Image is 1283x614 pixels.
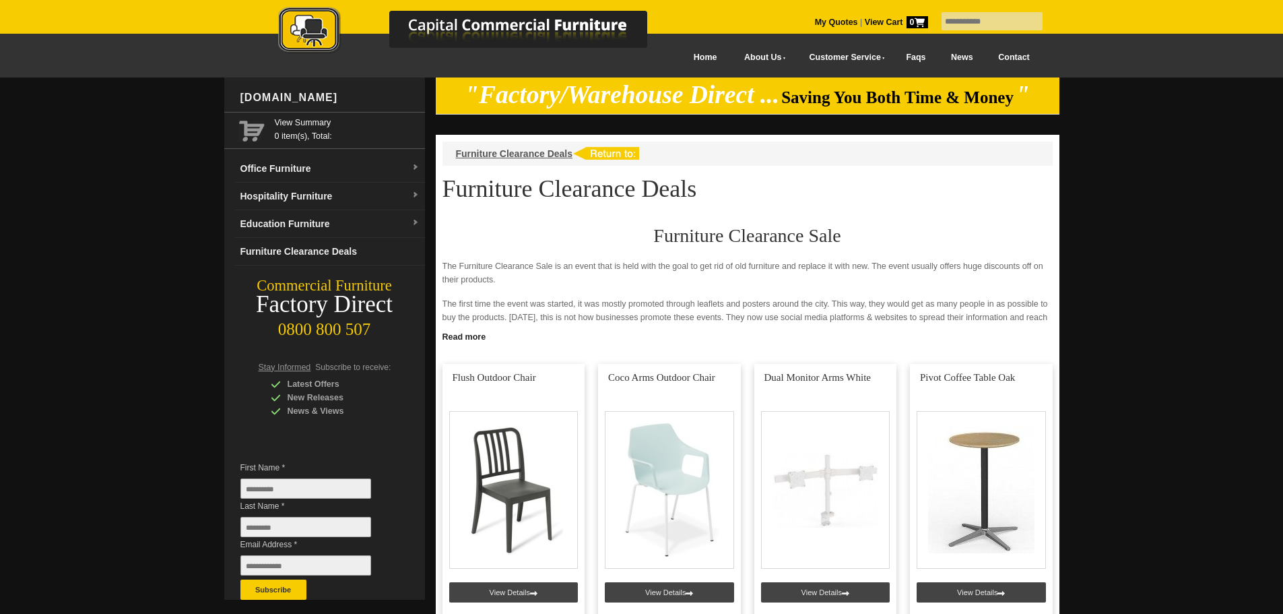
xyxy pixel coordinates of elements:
a: My Quotes [815,18,858,27]
h1: Furniture Clearance Deals [442,176,1053,202]
span: Email Address * [240,538,391,551]
a: Click to read more [436,327,1059,344]
span: 0 [907,16,928,28]
a: View Cart0 [862,18,927,27]
div: News & Views [271,404,399,418]
div: Commercial Furniture [224,276,425,295]
div: Factory Direct [224,295,425,314]
div: 0800 800 507 [224,313,425,339]
a: Furniture Clearance Deals [456,148,573,159]
button: Subscribe [240,580,306,600]
img: dropdown [412,219,420,227]
span: 0 item(s), Total: [275,116,420,141]
img: Capital Commercial Furniture Logo [241,7,713,56]
span: Subscribe to receive: [315,363,391,372]
div: New Releases [271,391,399,404]
a: About Us [729,42,794,73]
strong: View Cart [865,18,928,27]
input: Email Address * [240,555,371,576]
a: View Summary [275,116,420,129]
a: Furniture Clearance Deals [235,238,425,266]
input: Last Name * [240,517,371,537]
span: First Name * [240,461,391,474]
a: Education Furnituredropdown [235,210,425,238]
a: Office Furnituredropdown [235,155,425,183]
h2: Furniture Clearance Sale [442,226,1053,246]
span: Stay Informed [259,363,311,372]
a: Faqs [894,42,939,73]
span: Last Name * [240,499,391,513]
p: The first time the event was started, it was mostly promoted through leaflets and posters around ... [442,297,1053,338]
a: Capital Commercial Furniture Logo [241,7,713,60]
img: dropdown [412,191,420,199]
a: Hospitality Furnituredropdown [235,183,425,210]
img: return to [572,147,639,160]
a: Contact [985,42,1042,73]
img: dropdown [412,164,420,172]
em: "Factory/Warehouse Direct ... [465,81,779,109]
span: Saving You Both Time & Money [781,88,1014,106]
a: News [938,42,985,73]
em: " [1016,81,1030,109]
div: Latest Offers [271,377,399,391]
p: The Furniture Clearance Sale is an event that is held with the goal to get rid of old furniture a... [442,259,1053,286]
input: First Name * [240,479,371,499]
a: Customer Service [794,42,893,73]
div: [DOMAIN_NAME] [235,78,425,118]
